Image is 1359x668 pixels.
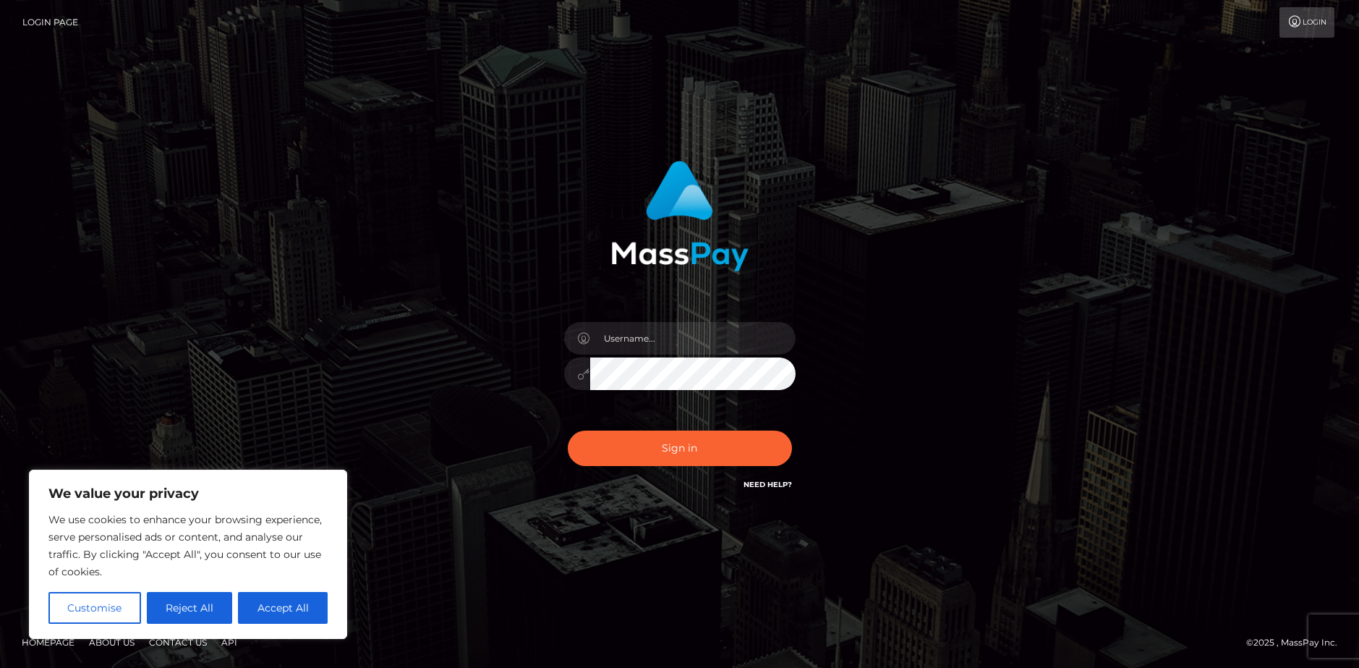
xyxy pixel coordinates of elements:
[744,480,792,489] a: Need Help?
[590,322,796,355] input: Username...
[1246,635,1348,651] div: © 2025 , MassPay Inc.
[48,511,328,580] p: We use cookies to enhance your browsing experience, serve personalised ads or content, and analys...
[238,592,328,624] button: Accept All
[143,631,213,654] a: Contact Us
[29,470,347,639] div: We value your privacy
[48,592,141,624] button: Customise
[147,592,233,624] button: Reject All
[568,431,792,466] button: Sign in
[216,631,243,654] a: API
[83,631,140,654] a: About Us
[22,7,78,38] a: Login Page
[48,485,328,502] p: We value your privacy
[1279,7,1334,38] a: Login
[16,631,80,654] a: Homepage
[611,161,749,271] img: MassPay Login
